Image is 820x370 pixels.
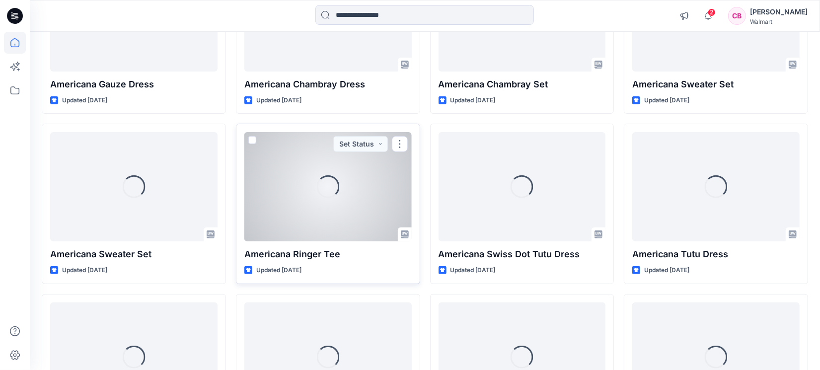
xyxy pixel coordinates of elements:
[450,95,496,106] p: Updated [DATE]
[439,247,606,261] p: Americana Swiss Dot Tutu Dress
[439,77,606,91] p: Americana Chambray Set
[632,77,800,91] p: Americana Sweater Set
[50,77,218,91] p: Americana Gauze Dress
[644,265,689,276] p: Updated [DATE]
[50,247,218,261] p: Americana Sweater Set
[244,247,412,261] p: Americana Ringer Tee
[632,247,800,261] p: Americana Tutu Dress
[62,95,107,106] p: Updated [DATE]
[450,265,496,276] p: Updated [DATE]
[244,77,412,91] p: Americana Chambray Dress
[750,18,808,25] div: Walmart
[644,95,689,106] p: Updated [DATE]
[728,7,746,25] div: CB
[708,8,716,16] span: 2
[256,265,301,276] p: Updated [DATE]
[62,265,107,276] p: Updated [DATE]
[256,95,301,106] p: Updated [DATE]
[750,6,808,18] div: [PERSON_NAME]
